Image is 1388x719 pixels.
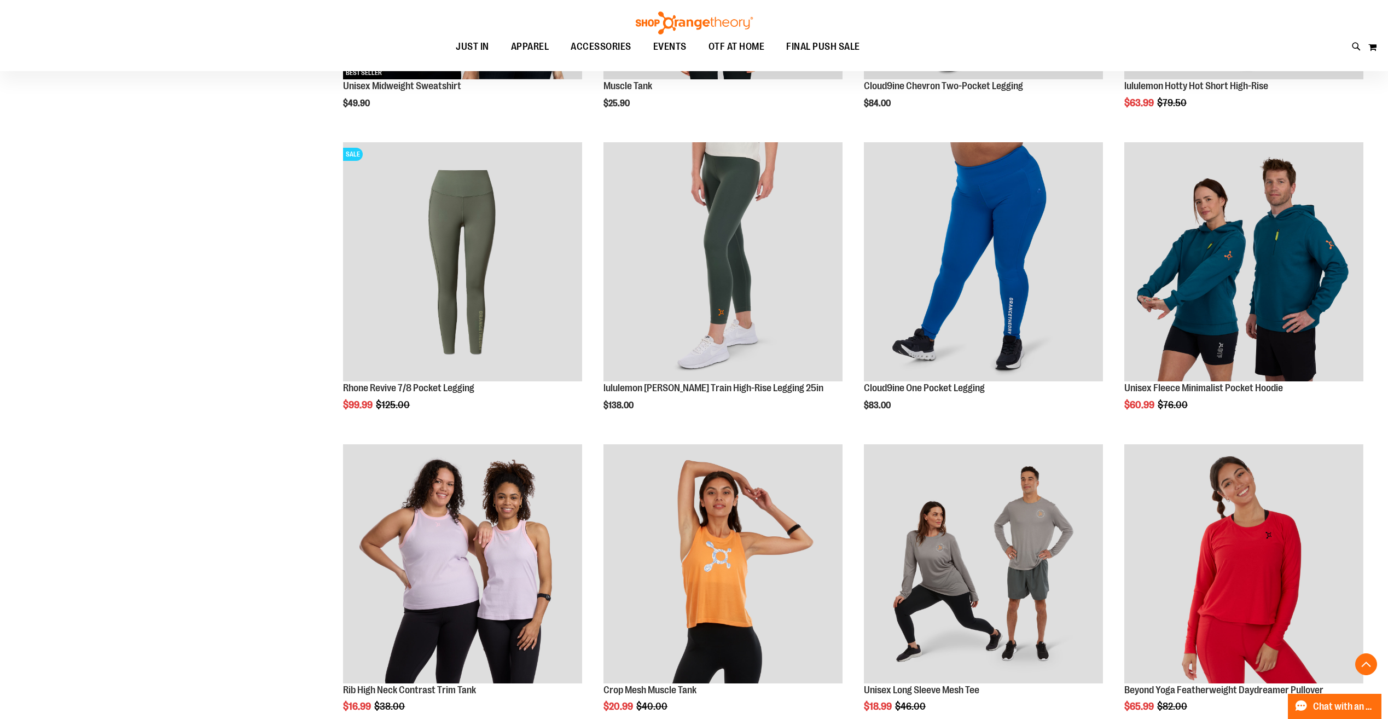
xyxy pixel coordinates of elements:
[603,142,843,381] img: Main view of 2024 October lululemon Wunder Train High-Rise
[895,701,927,712] span: $46.00
[864,444,1103,683] img: Unisex Long Sleeve Mesh Tee primary image
[343,701,373,712] span: $16.99
[858,137,1108,438] div: product
[571,34,631,59] span: ACCESSORIES
[343,66,385,79] span: BEST SELLER
[603,444,843,685] a: Crop Mesh Muscle Tank primary image
[1124,444,1363,685] a: Product image for Beyond Yoga Featherweight Daydreamer Pullover
[1124,80,1268,91] a: lululemon Hotty Hot Short High-Rise
[343,382,474,393] a: Rhone Revive 7/8 Pocket Legging
[1124,444,1363,683] img: Product image for Beyond Yoga Featherweight Daydreamer Pullover
[1124,142,1363,383] a: Unisex Fleece Minimalist Pocket Hoodie
[698,34,776,60] a: OTF AT HOME
[603,401,635,410] span: $138.00
[864,701,893,712] span: $18.99
[603,685,696,695] a: Crop Mesh Muscle Tank
[603,701,635,712] span: $20.99
[864,142,1103,383] a: Cloud9ine One Pocket Legging
[864,98,892,108] span: $84.00
[560,34,642,60] a: ACCESSORIES
[343,444,582,683] img: Rib Tank w/ Contrast Binding primary image
[598,137,848,438] div: product
[374,701,406,712] span: $38.00
[864,80,1023,91] a: Cloud9ine Chevron Two-Pocket Legging
[343,80,461,91] a: Unisex Midweight Sweatshirt
[864,382,985,393] a: Cloud9ine One Pocket Legging
[1124,382,1283,393] a: Unisex Fleece Minimalist Pocket Hoodie
[864,142,1103,381] img: Cloud9ine One Pocket Legging
[864,685,979,695] a: Unisex Long Sleeve Mesh Tee
[445,34,500,60] a: JUST IN
[786,34,860,59] span: FINAL PUSH SALE
[864,401,892,410] span: $83.00
[338,137,588,438] div: product
[343,148,363,161] span: SALE
[603,142,843,383] a: Main view of 2024 October lululemon Wunder Train High-Rise
[1124,685,1323,695] a: Beyond Yoga Featherweight Daydreamer Pullover
[1288,694,1382,719] button: Chat with an Expert
[343,685,476,695] a: Rib High Neck Contrast Trim Tank
[376,399,411,410] span: $125.00
[1157,701,1189,712] span: $82.00
[1124,701,1155,712] span: $65.99
[343,444,582,685] a: Rib Tank w/ Contrast Binding primary image
[1124,142,1363,381] img: Unisex Fleece Minimalist Pocket Hoodie
[653,34,687,59] span: EVENTS
[1158,399,1189,410] span: $76.00
[634,11,754,34] img: Shop Orangetheory
[456,34,489,59] span: JUST IN
[1355,653,1377,675] button: Back To Top
[343,142,582,381] img: Rhone Revive 7/8 Pocket Legging
[642,34,698,60] a: EVENTS
[775,34,871,60] a: FINAL PUSH SALE
[603,80,652,91] a: Muscle Tank
[603,382,823,393] a: lululemon [PERSON_NAME] Train High-Rise Legging 25in
[1157,97,1188,108] span: $79.50
[343,142,582,383] a: Rhone Revive 7/8 Pocket LeggingSALE
[708,34,765,59] span: OTF AT HOME
[343,399,374,410] span: $99.99
[1124,399,1156,410] span: $60.99
[603,444,843,683] img: Crop Mesh Muscle Tank primary image
[500,34,560,59] a: APPAREL
[636,701,669,712] span: $40.00
[1124,97,1155,108] span: $63.99
[603,98,631,108] span: $25.90
[1119,137,1369,438] div: product
[864,444,1103,685] a: Unisex Long Sleeve Mesh Tee primary image
[1313,701,1375,712] span: Chat with an Expert
[343,98,371,108] span: $49.90
[511,34,549,59] span: APPAREL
